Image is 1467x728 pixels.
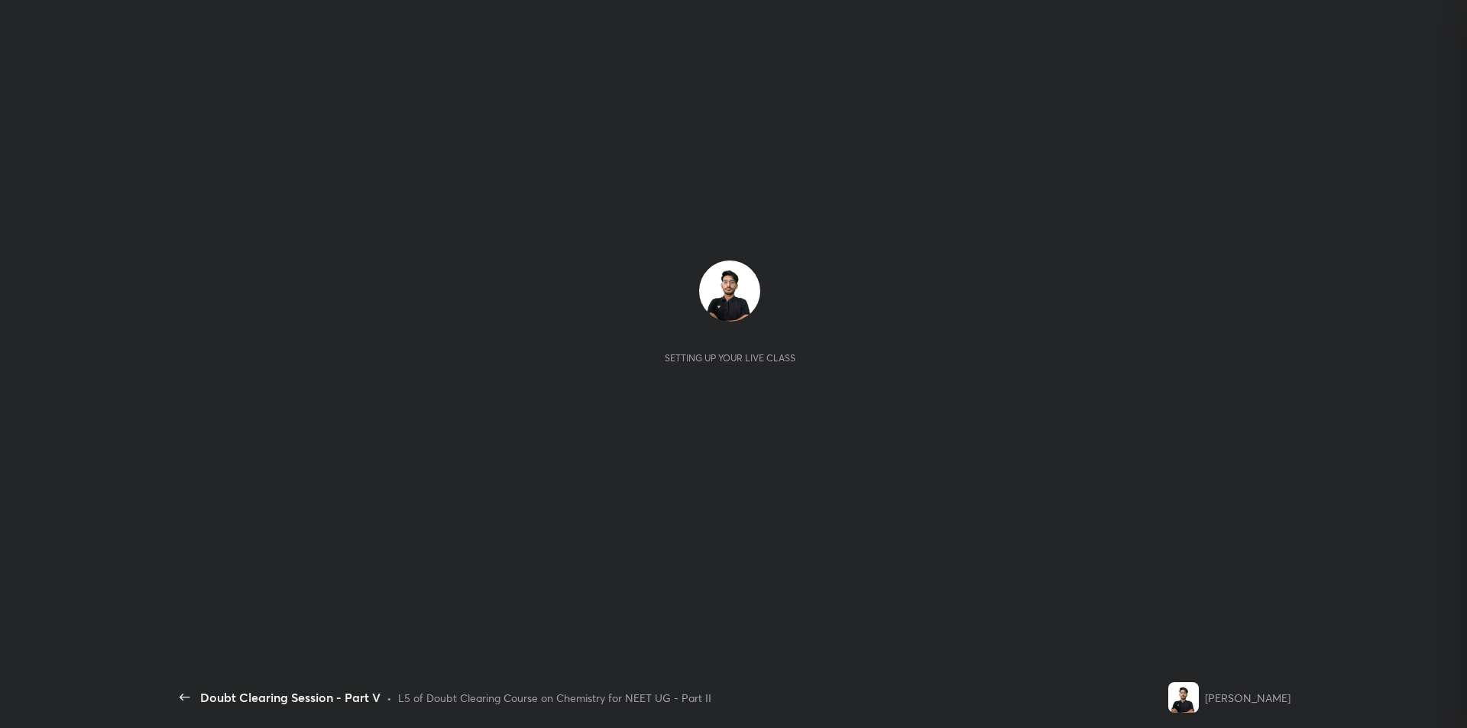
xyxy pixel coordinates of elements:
div: Setting up your live class [665,352,795,364]
img: a23c7d1b6cba430992ed97ba714bd577.jpg [699,260,760,322]
div: • [387,690,392,706]
div: L5 of Doubt Clearing Course on Chemistry for NEET UG - Part II [398,690,711,706]
img: a23c7d1b6cba430992ed97ba714bd577.jpg [1168,682,1199,713]
div: Doubt Clearing Session - Part V [200,688,381,707]
div: [PERSON_NAME] [1205,690,1291,706]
